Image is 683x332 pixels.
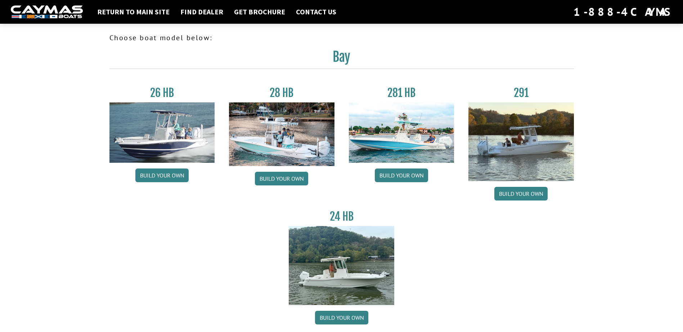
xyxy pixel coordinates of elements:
a: Build your own [255,172,308,185]
div: 1-888-4CAYMAS [574,4,672,20]
img: 26_new_photo_resized.jpg [109,102,215,163]
a: Get Brochure [230,7,289,17]
img: 24_HB_thumbnail.jpg [289,226,394,305]
img: 28_hb_thumbnail_for_caymas_connect.jpg [229,102,334,166]
img: white-logo-c9c8dbefe5ff5ceceb0f0178aa75bf4bb51f6bca0971e226c86eb53dfe498488.png [11,5,83,19]
img: 28-hb-twin.jpg [349,102,454,163]
a: Find Dealer [177,7,227,17]
h3: 24 HB [289,210,394,223]
h3: 291 [468,86,574,100]
a: Build your own [375,169,428,182]
p: Choose boat model below: [109,32,574,43]
a: Build your own [315,311,368,324]
h2: Bay [109,49,574,69]
h3: 28 HB [229,86,334,100]
h3: 26 HB [109,86,215,100]
h3: 281 HB [349,86,454,100]
img: 291_Thumbnail.jpg [468,102,574,181]
a: Return to main site [94,7,173,17]
a: Contact Us [292,7,340,17]
a: Build your own [494,187,548,200]
a: Build your own [135,169,189,182]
